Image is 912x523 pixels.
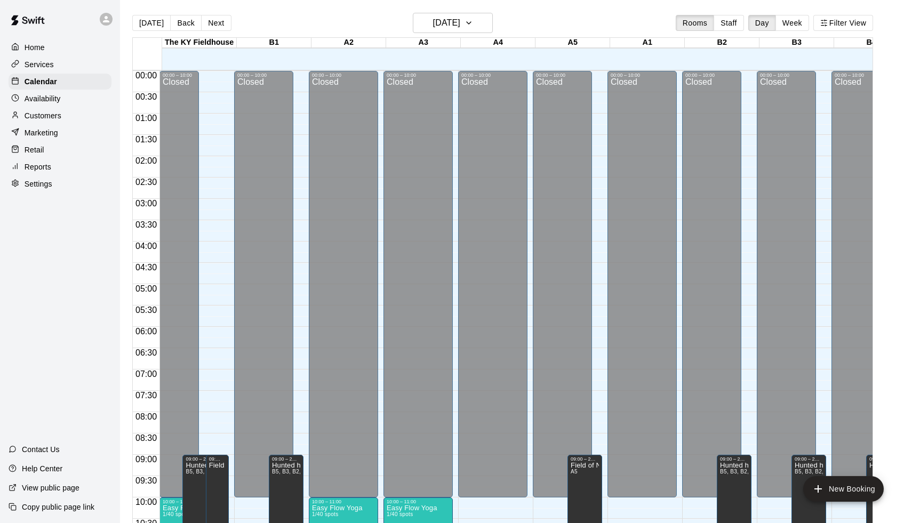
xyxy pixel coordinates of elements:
p: Services [25,59,54,70]
span: 05:00 [133,284,159,293]
button: Back [170,15,202,31]
p: Reports [25,162,51,172]
div: Closed [835,78,887,501]
div: B4 [834,38,909,48]
div: 00:00 – 10:00: Closed [607,71,677,497]
div: Closed [237,78,290,501]
div: B1 [237,38,311,48]
div: Closed [536,78,589,501]
div: A1 [610,38,685,48]
a: Settings [9,176,111,192]
button: [DATE] [132,15,171,31]
div: 00:00 – 10:00 [237,73,290,78]
p: Retail [25,144,44,155]
div: 09:00 – 23:30 [869,456,898,462]
div: 00:00 – 10:00: Closed [309,71,378,497]
div: Closed [760,78,813,501]
span: B5, B3, B2, B1, B4 [720,469,767,474]
div: 09:00 – 21:00 [209,456,226,462]
div: B2 [685,38,759,48]
div: 00:00 – 10:00: Closed [458,71,527,497]
button: Week [775,15,809,31]
span: 04:30 [133,263,159,272]
span: B5, B3, B2, B1, B4 [795,469,842,474]
div: 00:00 – 10:00: Closed [383,71,453,497]
button: Day [748,15,776,31]
a: Customers [9,108,111,124]
button: Filter View [813,15,873,31]
span: 09:30 [133,476,159,485]
a: Retail [9,142,111,158]
div: 00:00 – 10:00 [387,73,450,78]
div: 09:00 – 23:30 [720,456,748,462]
span: 1/40 spots filled [163,511,189,517]
div: Closed [163,78,196,501]
span: 05:30 [133,305,159,315]
div: Closed [685,78,738,501]
span: B5, B3, B2, B1, B4 [186,469,233,474]
span: 00:00 [133,71,159,80]
div: 00:00 – 10:00 [835,73,887,78]
div: 00:00 – 10:00: Closed [159,71,199,497]
div: 09:00 – 23:30 [186,456,219,462]
p: Home [25,42,45,53]
span: 03:30 [133,220,159,229]
span: B5, B3, B2, B1, B4 [272,469,319,474]
a: Calendar [9,74,111,90]
a: Home [9,39,111,55]
span: 02:00 [133,156,159,165]
span: 07:30 [133,391,159,400]
div: 00:00 – 10:00 [461,73,524,78]
div: 10:00 – 11:00 [163,499,226,504]
button: Staff [714,15,744,31]
span: 08:30 [133,433,159,442]
a: Availability [9,91,111,107]
div: A2 [311,38,386,48]
p: Copy public page link [22,502,94,512]
p: Contact Us [22,444,60,455]
span: 08:00 [133,412,159,421]
p: Marketing [25,127,58,138]
div: 00:00 – 10:00 [536,73,589,78]
span: 00:30 [133,92,159,101]
div: 00:00 – 10:00: Closed [234,71,293,497]
div: Closed [387,78,450,501]
div: 00:00 – 10:00: Closed [533,71,592,497]
a: Marketing [9,125,111,141]
div: 10:00 – 11:00 [312,499,375,504]
p: View public page [22,482,79,493]
span: 02:30 [133,178,159,187]
button: add [803,476,884,502]
div: 09:00 – 21:00 [571,456,599,462]
div: A3 [386,38,461,48]
div: 00:00 – 10:00 [760,73,813,78]
div: 00:00 – 10:00 [685,73,738,78]
h6: [DATE] [433,15,460,30]
div: 00:00 – 10:00: Closed [831,71,891,497]
div: 09:00 – 23:30 [272,456,300,462]
span: 10:00 [133,497,159,506]
p: Help Center [22,463,62,474]
div: Closed [611,78,674,501]
span: 04:00 [133,242,159,251]
div: 00:00 – 10:00 [611,73,674,78]
span: 01:00 [133,114,159,123]
span: 09:00 [133,455,159,464]
div: 09:00 – 23:30 [795,456,823,462]
div: The KY Fieldhouse [162,38,237,48]
span: 07:00 [133,369,159,379]
span: 1/40 spots filled [387,511,413,517]
div: B3 [759,38,834,48]
button: [DATE] [413,13,493,33]
div: 00:00 – 10:00 [312,73,375,78]
div: A5 [535,38,610,48]
a: Services [9,57,111,73]
span: 03:00 [133,199,159,208]
div: A4 [461,38,535,48]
